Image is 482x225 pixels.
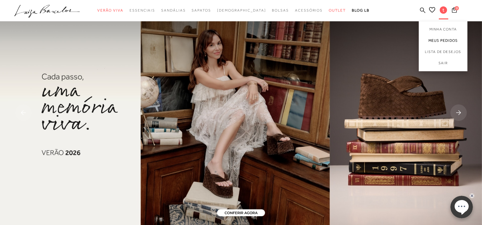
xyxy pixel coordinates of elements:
span: Essenciais [130,8,155,12]
button: t [437,6,450,16]
a: categoryNavScreenReaderText [295,5,323,16]
span: 0 [455,6,459,10]
a: categoryNavScreenReaderText [130,5,155,16]
a: categoryNavScreenReaderText [161,5,186,16]
span: Sandálias [161,8,186,12]
a: categoryNavScreenReaderText [192,5,211,16]
span: Outlet [329,8,346,12]
a: Sair [419,58,467,71]
a: Meus Pedidos [419,35,467,46]
a: noSubCategoriesText [217,5,266,16]
span: Acessórios [295,8,323,12]
span: [DEMOGRAPHIC_DATA] [217,8,266,12]
a: Minha Conta [419,21,467,35]
a: Lista de desejos [419,46,467,58]
span: Bolsas [272,8,289,12]
span: BLOG LB [352,8,369,12]
a: categoryNavScreenReaderText [329,5,346,16]
a: categoryNavScreenReaderText [272,5,289,16]
a: categoryNavScreenReaderText [97,5,123,16]
span: Verão Viva [97,8,123,12]
button: 0 [450,7,459,15]
span: Sapatos [192,8,211,12]
a: BLOG LB [352,5,369,16]
span: t [440,6,447,14]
